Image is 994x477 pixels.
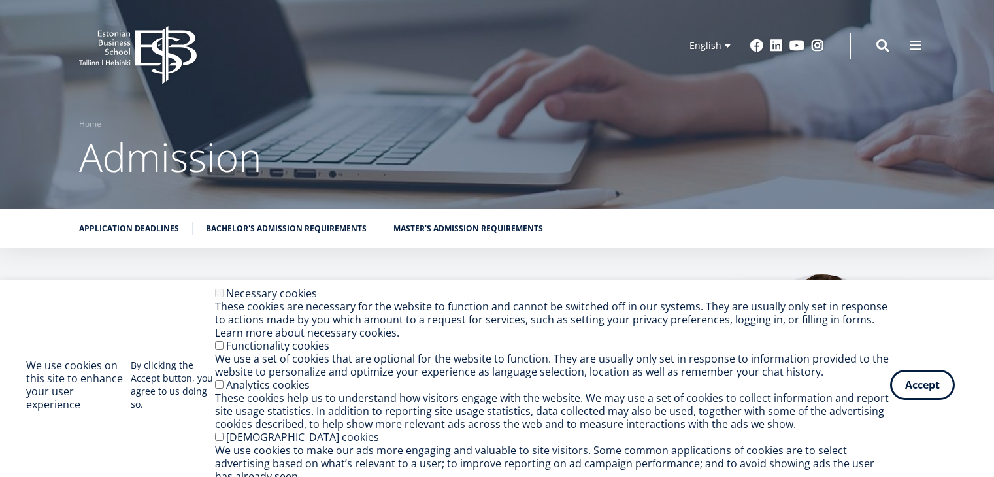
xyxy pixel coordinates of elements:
a: Linkedin [770,39,783,52]
a: Home [79,118,101,131]
button: Accept [890,370,955,400]
a: Application deadlines [79,222,179,235]
div: These cookies help us to understand how visitors engage with the website. We may use a set of coo... [215,391,890,431]
a: Master's admission requirements [393,222,543,235]
p: By clicking the Accept button, you agree to us doing so. [131,359,215,411]
img: liina reimann [752,274,889,412]
label: Functionality cookies [226,338,329,353]
a: Instagram [811,39,824,52]
label: Necessary cookies [226,286,317,301]
label: Analytics cookies [226,378,310,392]
a: Bachelor's admission requirements [206,222,367,235]
div: These cookies are necessary for the website to function and cannot be switched off in our systems... [215,300,890,339]
div: We use a set of cookies that are optional for the website to function. They are usually only set ... [215,352,890,378]
a: Youtube [789,39,804,52]
label: [DEMOGRAPHIC_DATA] cookies [226,430,379,444]
h2: We use cookies on this site to enhance your user experience [26,359,131,411]
a: Facebook [750,39,763,52]
span: Admission [79,130,261,184]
